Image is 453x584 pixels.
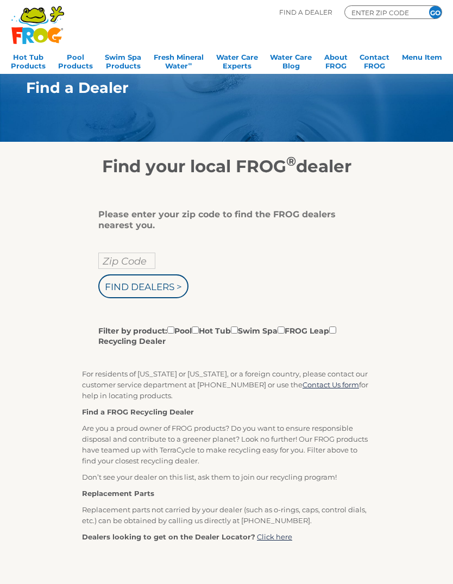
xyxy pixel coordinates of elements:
[10,156,443,177] h2: Find your local FROG dealer
[82,532,255,541] strong: Dealers looking to get on the Dealer Locator?
[303,380,359,389] a: Contact Us form
[82,368,371,401] p: For residents of [US_STATE] or [US_STATE], or a foreign country, please contact our customer serv...
[231,326,238,334] input: Filter by product:PoolHot TubSwim SpaFROG LeapRecycling Dealer
[82,472,371,482] p: Don’t see your dealer on this list, ask them to join our recycling program!
[98,324,347,347] label: Filter by product: Pool Hot Tub Swim Spa FROG Leap Recycling Dealer
[98,209,347,231] div: Please enter your zip code to find the FROG dealers nearest you.
[429,6,442,18] input: GO
[216,49,258,71] a: Water CareExperts
[188,61,192,67] sup: ∞
[26,79,400,96] h1: Find a Dealer
[82,423,371,466] p: Are you a proud owner of FROG products? Do you want to ensure responsible disposal and contribute...
[167,326,174,334] input: Filter by product:PoolHot TubSwim SpaFROG LeapRecycling Dealer
[402,49,442,71] a: Menu Item
[286,153,296,169] sup: ®
[278,326,285,334] input: Filter by product:PoolHot TubSwim SpaFROG LeapRecycling Dealer
[11,49,46,71] a: Hot TubProducts
[279,5,332,19] p: Find A Dealer
[350,8,416,17] input: Zip Code Form
[82,489,154,498] strong: Replacement Parts
[154,49,204,71] a: Fresh MineralWater∞
[329,326,336,334] input: Filter by product:PoolHot TubSwim SpaFROG LeapRecycling Dealer
[105,49,141,71] a: Swim SpaProducts
[98,274,188,298] input: Find Dealers >
[82,407,194,416] strong: Find a FROG Recycling Dealer
[360,49,389,71] a: ContactFROG
[270,49,312,71] a: Water CareBlog
[58,49,93,71] a: PoolProducts
[324,49,348,71] a: AboutFROG
[257,532,292,541] a: Click here
[82,504,371,526] p: Replacement parts not carried by your dealer (such as o-rings, caps, control dials, etc.) can be ...
[192,326,199,334] input: Filter by product:PoolHot TubSwim SpaFROG LeapRecycling Dealer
